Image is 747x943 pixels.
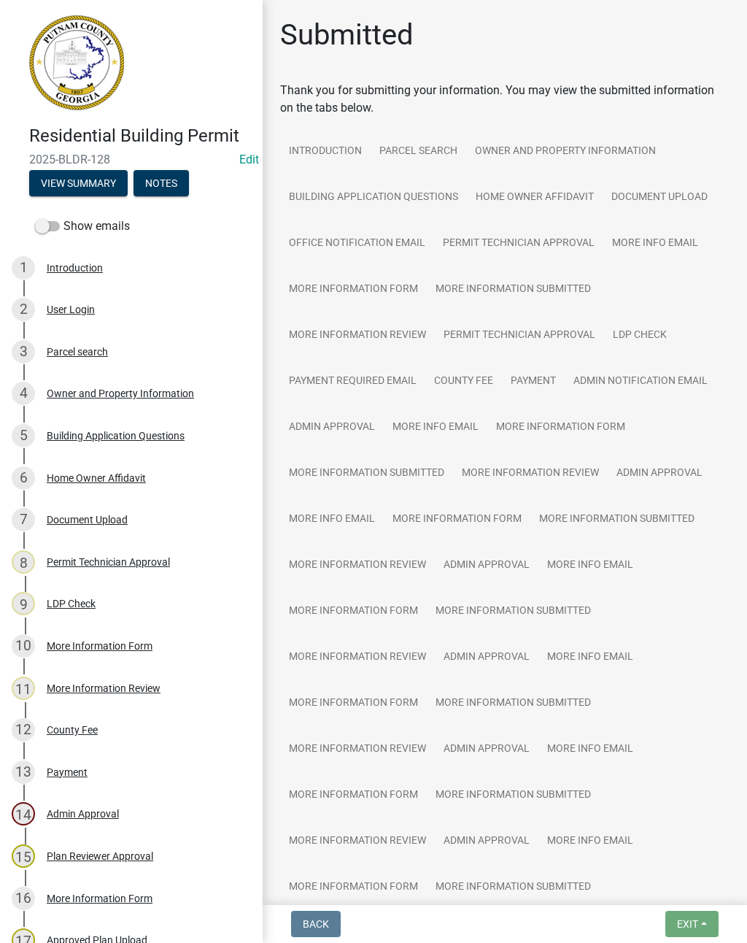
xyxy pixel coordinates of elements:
div: Admin Approval [47,809,119,819]
a: Admin Approval [435,818,538,865]
a: County Fee [425,358,502,405]
a: More Info Email [384,404,487,451]
div: Building Application Questions [47,431,185,441]
a: More Information Submitted [427,266,600,313]
button: Notes [133,170,189,196]
a: Edit [239,153,259,166]
a: Admin Approval [435,726,538,773]
img: Putnam County, Georgia [29,15,124,110]
a: More Information Submitted [280,450,453,497]
a: More Info Email [538,542,642,589]
div: 10 [12,634,35,658]
span: Back [303,918,329,930]
a: Introduction [280,128,371,175]
div: Parcel search [47,347,108,357]
div: User Login [47,304,95,315]
a: More Information Form [280,772,427,819]
a: More Info Email [280,496,384,543]
span: Exit [677,918,698,930]
a: Admin Approval [435,542,538,589]
a: More Information Review [280,542,435,589]
a: More Info Email [603,220,707,267]
a: LDP Check [604,312,676,359]
div: 3 [12,340,35,363]
div: 11 [12,677,35,700]
div: 14 [12,802,35,825]
div: More Information Form [47,641,152,651]
div: LDP Check [47,598,96,609]
div: Thank you for submitting your information. You may view the submitted information on the tabs below. [280,82,729,117]
div: Plan Reviewer Approval [47,851,153,861]
h1: Submitted [280,18,414,53]
div: 9 [12,592,35,615]
div: 15 [12,844,35,868]
a: More Information Form [487,404,634,451]
div: County Fee [47,725,98,735]
a: More Info Email [538,634,642,681]
a: More Information Submitted [427,864,600,911]
a: More Info Email [538,726,642,773]
a: Permit Technician Approval [435,312,604,359]
a: More Information Form [280,266,427,313]
a: Admin Approval [608,450,711,497]
div: 12 [12,718,35,742]
a: More Information Form [384,496,530,543]
h4: Residential Building Permit [29,126,251,147]
a: Building Application Questions [280,174,467,221]
div: Owner and Property Information [47,388,194,399]
a: Document Upload [603,174,716,221]
a: More Information Submitted [427,588,600,635]
div: 1 [12,256,35,280]
label: Show emails [35,218,130,235]
div: Document Upload [47,515,128,525]
div: 8 [12,550,35,574]
div: 16 [12,887,35,910]
a: Payment Required Email [280,358,425,405]
wm-modal-confirm: Edit Application Number [239,153,259,166]
span: 2025-BLDR-128 [29,153,233,166]
a: Permit Technician Approval [434,220,603,267]
a: More Information Submitted [530,496,703,543]
a: Admin Approval [435,634,538,681]
a: More Information Review [280,818,435,865]
a: More Information Form [280,680,427,727]
div: More Information Review [47,683,160,693]
a: More Information Review [453,450,608,497]
a: More Information Form [280,588,427,635]
a: Owner and Property Information [466,128,665,175]
a: More Information Submitted [427,772,600,819]
a: More Information Review [280,634,435,681]
div: More Information Form [47,893,152,904]
a: More Information Review [280,726,435,773]
button: Exit [665,911,719,937]
div: 13 [12,761,35,784]
div: 2 [12,298,35,321]
a: More Information Review [280,312,435,359]
div: Payment [47,767,88,777]
button: Back [291,911,341,937]
a: More Info Email [538,818,642,865]
a: Home Owner Affidavit [467,174,603,221]
a: More Information Form [280,864,427,911]
div: 4 [12,382,35,405]
a: Payment [502,358,565,405]
a: Admin Notification Email [565,358,716,405]
a: More Information Submitted [427,680,600,727]
a: Office Notification Email [280,220,434,267]
button: View Summary [29,170,128,196]
a: Parcel search [371,128,466,175]
div: Introduction [47,263,103,273]
div: Home Owner Affidavit [47,473,146,483]
div: Permit Technician Approval [47,557,170,567]
a: Admin Approval [280,404,384,451]
div: 6 [12,466,35,490]
div: 5 [12,424,35,447]
wm-modal-confirm: Notes [133,178,189,190]
wm-modal-confirm: Summary [29,178,128,190]
div: 7 [12,508,35,531]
